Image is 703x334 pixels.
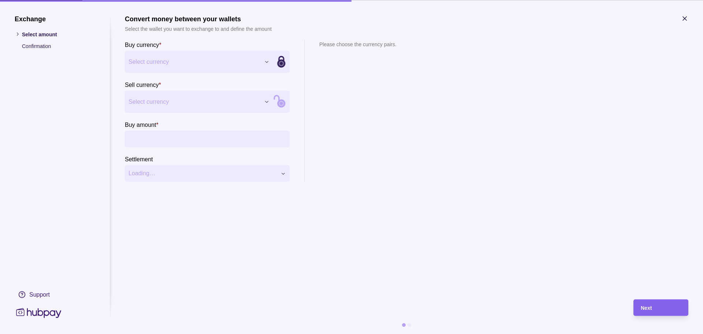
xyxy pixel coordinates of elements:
[15,287,95,302] a: Support
[125,81,159,88] p: Sell currency
[125,80,161,89] label: Sell currency
[125,41,159,48] p: Buy currency
[125,121,156,128] p: Buy amount
[125,120,159,129] label: Buy amount
[319,40,397,48] p: Please choose the currency pairs.
[143,131,286,147] input: amount
[125,154,153,163] label: Settlement
[29,290,50,298] div: Support
[22,30,95,38] p: Select amount
[15,15,95,23] h1: Exchange
[125,25,272,33] p: Select the wallet you want to exchange to and define the amount
[125,40,161,49] label: Buy currency
[641,305,652,311] span: Next
[125,156,153,162] p: Settlement
[633,299,688,316] button: Next
[125,15,272,23] h1: Convert money between your wallets
[22,42,95,50] p: Confirmation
